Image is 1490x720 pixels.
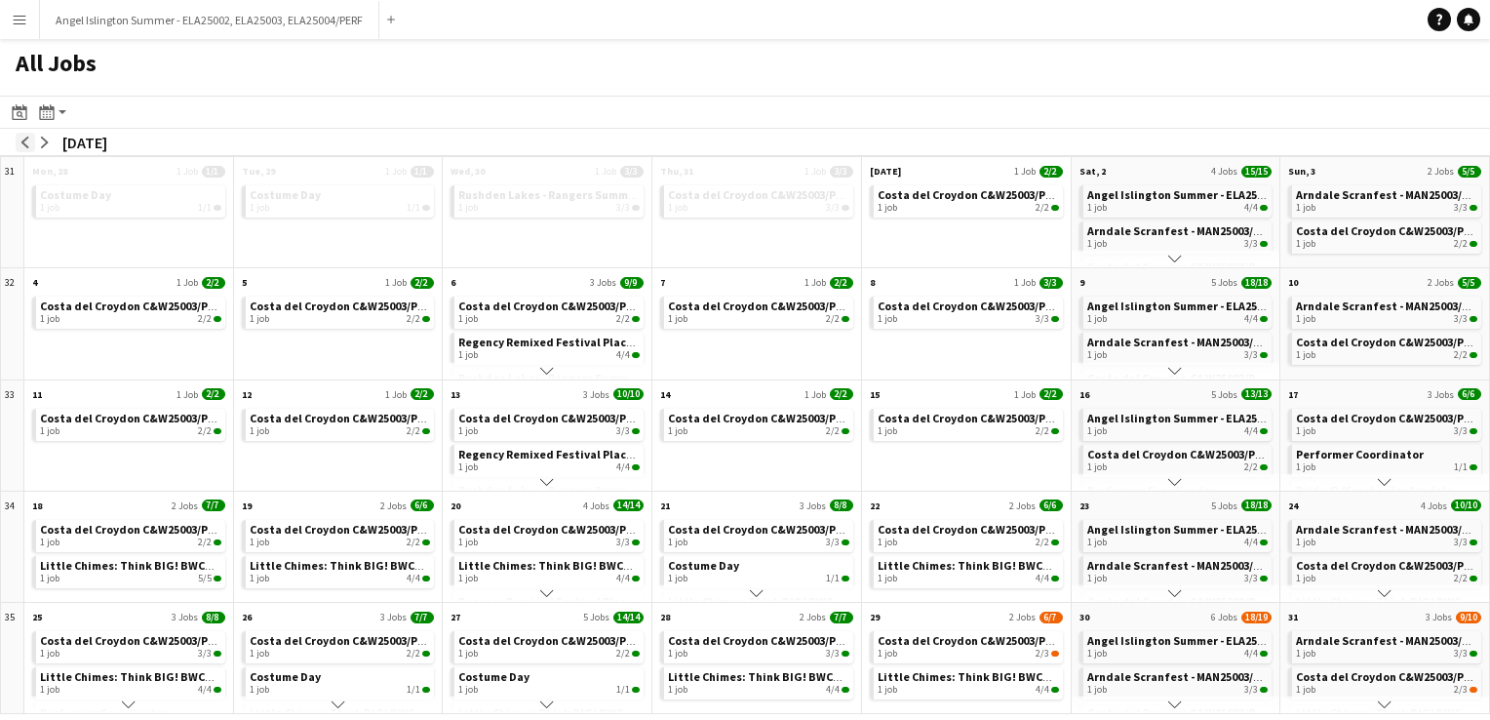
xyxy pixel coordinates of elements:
span: 7 [660,276,665,289]
a: Costa del Croydon C&W25003/PERF1 job3/3 [458,520,640,548]
span: 1 job [40,648,59,660]
span: 3/3 [1036,313,1049,325]
a: Performer Coordinator1 job1/1 [1296,445,1477,473]
span: 10 [1288,276,1298,289]
span: Costa del Croydon C&W25003/PERF [668,187,855,202]
span: Arndale Scranfest - MAN25003/PERF [1296,187,1488,202]
span: Sat, 2 [1079,165,1106,178]
span: 2 Jobs [1428,165,1454,178]
span: 2/2 [1051,205,1059,211]
span: 1 job [1296,648,1315,660]
span: 4/4 [1244,537,1258,548]
span: 5 [242,276,247,289]
span: 3/3 [198,648,212,660]
span: 3/3 [1454,425,1468,437]
span: 2/2 [1244,461,1258,473]
span: 2/2 [198,313,212,325]
a: Arndale Scranfest - MAN25003/PERF1 job3/3 [1087,556,1269,584]
a: Little Chimes: Think BIG! BWCH25003/PERF1 job4/4 [878,556,1059,584]
span: 1 job [458,202,478,214]
span: 1 job [250,573,269,584]
span: 3/3 [616,537,630,548]
div: 31 [1,157,24,268]
a: Costa del Croydon C&W25003/PERF1 job2/2 [668,409,849,437]
a: Costa del Croydon C&W25003/PERF1 job2/2 [1296,333,1477,361]
span: 2/2 [214,316,221,322]
span: 3/3 [1454,313,1468,325]
span: 1 job [458,349,478,361]
span: Costa del Croydon C&W25003/PERF [878,187,1065,202]
span: 4/4 [632,352,640,358]
span: 3/3 [632,205,640,211]
span: Costa del Croydon C&W25003/PERF [1296,223,1483,238]
a: Angel Islington Summer - ELA25002, ELA25003, ELA25004/PERF1 job4/4 [1087,185,1269,214]
span: 2/2 [616,648,630,660]
a: Costa del Croydon C&W25003/PERF1 job3/3 [668,631,849,660]
span: 4/4 [1244,202,1258,214]
span: 4/4 [1036,684,1049,696]
a: Arndale Scranfest - MAN25003/PERF1 job3/3 [1296,631,1477,660]
span: 1/1 [198,202,212,214]
span: 1 Job [1014,276,1036,289]
span: 1 job [458,573,478,584]
span: 2/2 [1036,425,1049,437]
a: Angel Islington Summer - ELA25002, ELA25003, ELA25004/PERF1 job4/4 [1087,631,1269,660]
a: Costa del Croydon C&W25003/PERF1 job2/2 [668,297,849,325]
span: Costa del Croydon C&W25003/PERF [1296,669,1483,684]
a: Costa del Croydon C&W25003/PERF1 job2/2 [878,520,1059,548]
span: 4/4 [198,684,212,696]
span: 1 job [250,425,269,437]
a: Costa del Croydon C&W25003/PERF1 job2/2 [1087,445,1269,473]
span: 3/3 [1039,277,1063,289]
span: Little Chimes: Think BIG! BWCH25003/PERF [250,558,482,573]
span: 1 job [1296,461,1315,473]
span: Arndale Scranfest - MAN25003/PERF [1296,522,1488,537]
span: 3 Jobs [590,276,616,289]
span: 1 job [1087,238,1107,250]
span: 1/1 [407,684,420,696]
span: 1 job [668,313,687,325]
a: Regency Remixed Festival Place FP25002/PERF1 job4/4 [458,333,640,361]
span: 2/2 [1036,202,1049,214]
span: 3/3 [1454,648,1468,660]
span: 1 job [250,202,269,214]
span: 1 job [1087,537,1107,548]
span: 3/3 [616,202,630,214]
span: 3/3 [1244,684,1258,696]
a: Arndale Scranfest - MAN25003/PERF1 job3/3 [1296,520,1477,548]
span: Costa del Croydon C&W25003/PERF [878,633,1065,648]
span: Costa del Croydon C&W25003/PERF [878,411,1065,425]
span: 2/2 [1036,537,1049,548]
span: 3/3 [842,205,849,211]
span: Little Chimes: Think BIG! BWCH25003/PERF [878,669,1110,684]
span: 2/2 [1470,241,1477,247]
span: 3/3 [826,202,840,214]
span: Costa del Croydon C&W25003/PERF [1296,335,1483,349]
span: 2/2 [422,316,430,322]
span: Costa del Croydon C&W25003/PERF [458,411,646,425]
span: 2/2 [830,277,853,289]
a: Costa del Croydon C&W25003/PERF1 job2/2 [250,631,431,660]
span: 2/2 [407,425,420,437]
span: Costume Day [250,187,321,202]
a: Costume Day1 job1/1 [250,667,431,696]
span: Angel Islington Summer - ELA25002, ELA25003, ELA25004/PERF [1087,522,1414,537]
span: 1/1 [616,684,630,696]
a: Costa del Croydon C&W25003/PERF1 job2/2 [458,297,640,325]
a: Little Chimes: Think BIG! BWCH25003/PERF1 job5/5 [40,556,221,584]
span: 1/1 [411,166,434,178]
a: Costa del Croydon C&W25003/PERF1 job3/3 [668,520,849,548]
span: 5/5 [1458,166,1481,178]
span: 1 job [40,425,59,437]
span: 1 job [250,684,269,696]
span: 2/2 [407,313,420,325]
span: 1 job [1087,684,1107,696]
span: 1 job [668,648,687,660]
span: Angel Islington Summer - ELA25002, ELA25003, ELA25004/PERF [1087,187,1414,202]
span: 1 job [1087,573,1107,584]
a: Little Chimes: Think BIG! BWCH25003/PERF1 job4/4 [458,556,640,584]
span: 4/4 [1244,648,1258,660]
span: 2/2 [1454,238,1468,250]
span: 1 job [878,684,897,696]
span: 3/3 [1470,316,1477,322]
